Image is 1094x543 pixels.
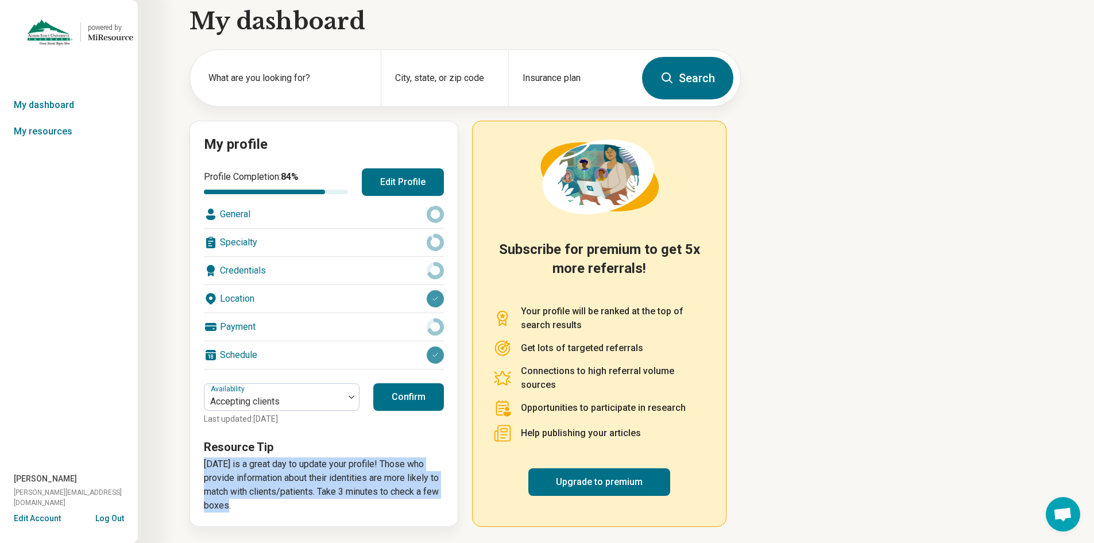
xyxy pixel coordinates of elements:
[521,305,705,332] p: Your profile will be ranked at the top of search results
[373,383,444,411] button: Confirm
[14,487,138,508] span: [PERSON_NAME][EMAIL_ADDRESS][DOMAIN_NAME]
[204,257,444,284] div: Credentials
[204,229,444,256] div: Specialty
[208,71,367,85] label: What are you looking for?
[204,285,444,313] div: Location
[281,171,299,182] span: 84 %
[204,135,444,155] h2: My profile
[204,457,444,513] p: [DATE] is a great day to update your profile! Those who provide information about their identitie...
[204,413,359,425] p: Last updated: [DATE]
[204,201,444,228] div: General
[211,385,247,393] label: Availability
[1046,497,1080,532] div: Open chat
[521,364,705,392] p: Connections to high referral volume sources
[204,313,444,341] div: Payment
[14,473,77,485] span: [PERSON_NAME]
[5,18,133,46] a: Adams State Universitypowered by
[204,341,444,369] div: Schedule
[190,5,741,37] h1: My dashboard
[493,240,705,291] h2: Subscribe for premium to get 5x more referrals!
[521,401,686,415] p: Opportunities to participate in research
[26,18,74,46] img: Adams State University
[521,341,643,355] p: Get lots of targeted referrals
[14,513,61,525] button: Edit Account
[521,426,641,440] p: Help publishing your articles
[362,168,444,196] button: Edit Profile
[204,439,444,455] h3: Resource Tip
[95,513,124,522] button: Log Out
[204,170,348,194] div: Profile Completion:
[528,468,670,496] a: Upgrade to premium
[642,57,733,99] button: Search
[88,22,133,33] div: powered by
